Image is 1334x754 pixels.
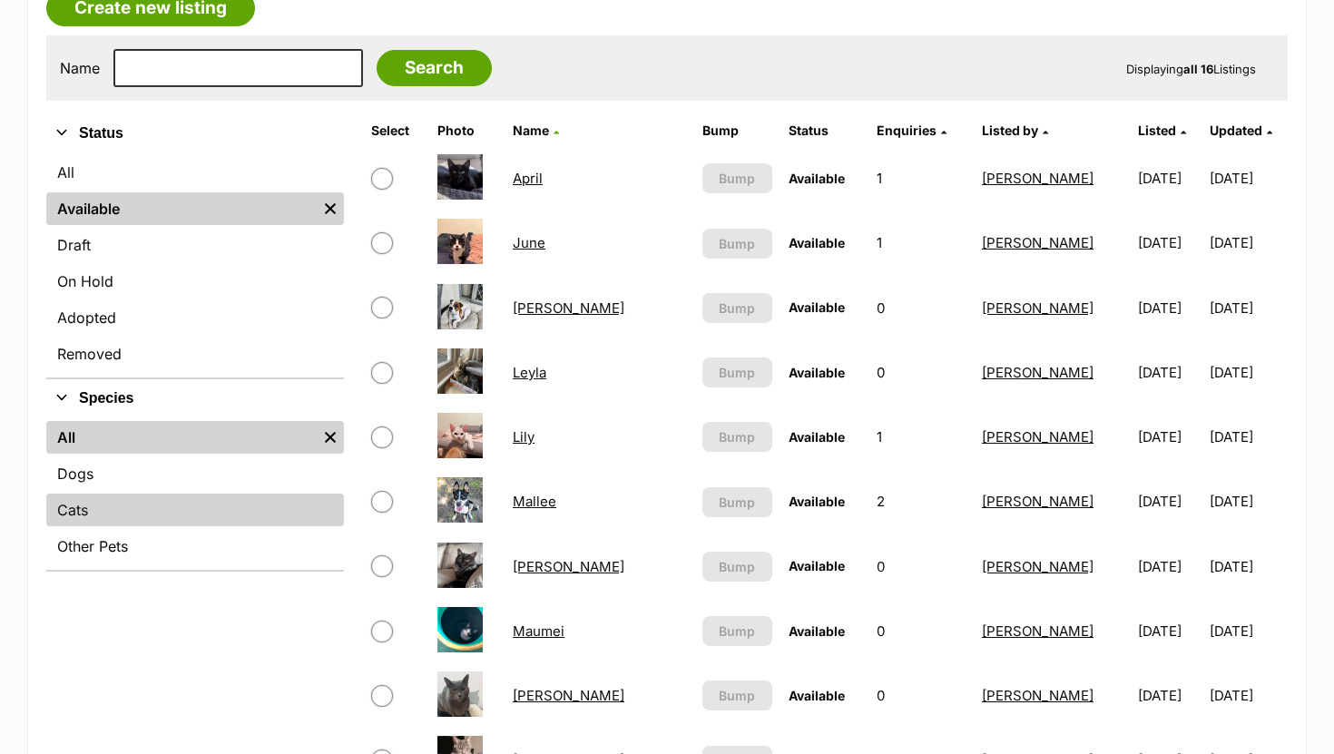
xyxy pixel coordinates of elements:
a: On Hold [46,265,344,298]
td: [DATE] [1131,211,1207,274]
td: [DATE] [1131,664,1207,727]
span: Bump [719,299,755,318]
a: All [46,156,344,189]
span: Available [789,688,845,703]
td: 1 [869,406,973,468]
div: Status [46,152,344,377]
a: Listed by [982,122,1048,138]
a: Updated [1210,122,1272,138]
td: 0 [869,341,973,404]
a: All [46,421,317,454]
a: Dogs [46,457,344,490]
td: 2 [869,470,973,533]
button: Bump [702,681,772,710]
input: Search [377,50,492,86]
td: 0 [869,535,973,598]
a: June [513,234,545,251]
a: Available [46,192,317,225]
td: [DATE] [1210,664,1286,727]
span: translation missing: en.admin.listings.index.attributes.enquiries [877,122,937,138]
a: [PERSON_NAME] [982,622,1094,640]
a: [PERSON_NAME] [982,170,1094,187]
a: April [513,170,543,187]
td: [DATE] [1210,341,1286,404]
a: Enquiries [877,122,947,138]
a: [PERSON_NAME] [513,687,624,704]
label: Name [60,60,100,76]
button: Bump [702,487,772,517]
td: [DATE] [1131,277,1207,339]
td: [DATE] [1131,535,1207,598]
td: [DATE] [1131,147,1207,210]
a: [PERSON_NAME] [513,558,624,575]
a: Name [513,122,559,138]
td: [DATE] [1210,147,1286,210]
span: Bump [719,427,755,446]
span: Displaying Listings [1126,62,1256,76]
span: Available [789,623,845,639]
span: Available [789,171,845,186]
span: Available [789,365,845,380]
button: Bump [702,293,772,323]
a: Listed [1138,122,1186,138]
a: [PERSON_NAME] [982,493,1094,510]
button: Species [46,387,344,410]
a: Lily [513,428,535,446]
a: Leyla [513,364,546,381]
span: Available [789,429,845,445]
span: Available [789,299,845,315]
a: Draft [46,229,344,261]
button: Bump [702,229,772,259]
a: [PERSON_NAME] [982,687,1094,704]
button: Bump [702,616,772,646]
span: Available [789,494,845,509]
td: [DATE] [1210,535,1286,598]
td: 1 [869,147,973,210]
span: Bump [719,493,755,512]
span: Bump [719,234,755,253]
td: [DATE] [1210,406,1286,468]
strong: all 16 [1183,62,1213,76]
a: Remove filter [317,421,344,454]
span: Listed by [982,122,1038,138]
a: Remove filter [317,192,344,225]
a: [PERSON_NAME] [982,428,1094,446]
a: [PERSON_NAME] [982,558,1094,575]
td: 0 [869,277,973,339]
td: [DATE] [1210,277,1286,339]
td: [DATE] [1210,470,1286,533]
button: Bump [702,163,772,193]
a: Cats [46,494,344,526]
span: Available [789,558,845,573]
td: [DATE] [1131,470,1207,533]
a: [PERSON_NAME] [982,234,1094,251]
button: Status [46,122,344,145]
a: Mallee [513,493,556,510]
span: Bump [719,622,755,641]
button: Bump [702,357,772,387]
td: [DATE] [1210,600,1286,662]
span: Bump [719,169,755,188]
a: Other Pets [46,530,344,563]
span: Bump [719,686,755,705]
span: Available [789,235,845,250]
span: Bump [719,557,755,576]
td: 0 [869,600,973,662]
a: Maumei [513,622,564,640]
a: [PERSON_NAME] [982,364,1094,381]
span: Updated [1210,122,1262,138]
td: [DATE] [1131,341,1207,404]
a: [PERSON_NAME] [982,299,1094,317]
th: Photo [430,116,504,145]
a: [PERSON_NAME] [513,299,624,317]
button: Bump [702,552,772,582]
th: Select [364,116,428,145]
span: Listed [1138,122,1176,138]
a: Removed [46,338,344,370]
td: [DATE] [1131,406,1207,468]
th: Bump [695,116,780,145]
td: 1 [869,211,973,274]
td: [DATE] [1131,600,1207,662]
td: 0 [869,664,973,727]
th: Status [781,116,868,145]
